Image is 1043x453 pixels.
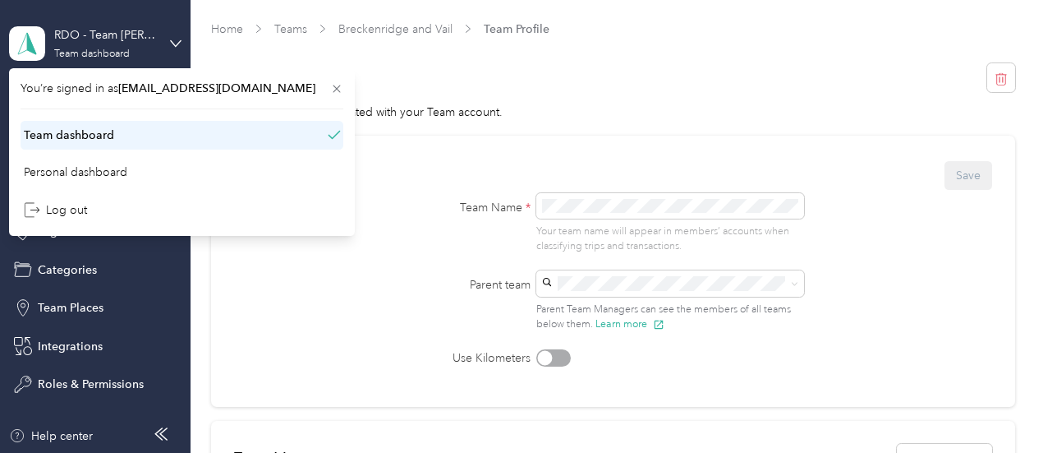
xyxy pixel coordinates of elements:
label: Use Kilometers [383,349,531,367]
span: Roles & Permissions [38,376,144,393]
a: Breckenridge and Vail [338,22,453,36]
label: Parent team [383,276,531,294]
div: RDO - Team [PERSON_NAME] [54,26,157,44]
label: Team Name [383,199,531,216]
p: Your team name will appear in members’ accounts when classifying trips and transactions. [536,224,805,253]
iframe: Everlance-gr Chat Button Frame [951,361,1043,453]
span: Integrations [38,338,103,355]
span: Categories [38,261,97,279]
a: Teams [274,22,307,36]
span: You’re signed in as [21,80,343,97]
a: Home [211,22,243,36]
div: Team dashboard [24,127,114,144]
span: Team Places [38,299,103,317]
button: Learn more [595,317,664,331]
span: [EMAIL_ADDRESS][DOMAIN_NAME] [118,81,315,95]
button: Help center [9,428,93,445]
span: Team Profile [484,21,549,38]
div: Manage information associated with your Team account. [211,104,1015,121]
div: Personal dashboard [24,164,127,181]
div: Log out [24,201,87,219]
div: Team dashboard [54,49,130,59]
span: Parent Team Managers can see the members of all teams below them. [536,303,791,331]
